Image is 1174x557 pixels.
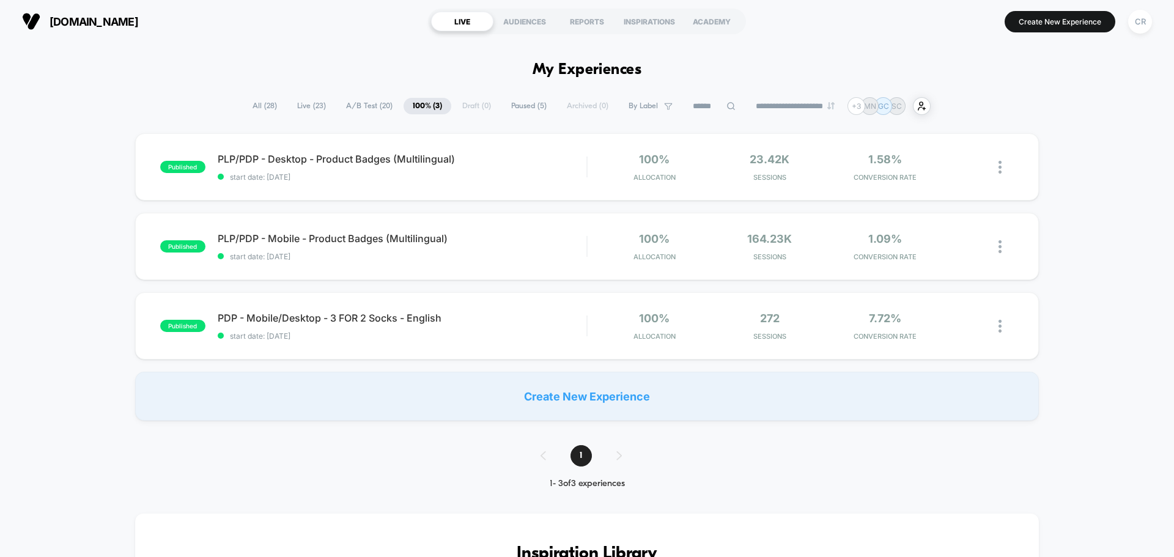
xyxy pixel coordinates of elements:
[556,12,618,31] div: REPORTS
[431,12,493,31] div: LIVE
[864,101,876,111] p: MN
[160,161,205,173] span: published
[830,173,940,182] span: CONVERSION RATE
[715,332,825,341] span: Sessions
[639,312,670,325] span: 100%
[337,98,402,114] span: A/B Test ( 20 )
[999,161,1002,174] img: close
[160,320,205,332] span: published
[868,232,902,245] span: 1.09%
[892,101,902,111] p: SC
[160,240,205,253] span: published
[639,232,670,245] span: 100%
[869,312,901,325] span: 7.72%
[633,332,676,341] span: Allocation
[533,61,642,79] h1: My Experiences
[747,232,792,245] span: 164.23k
[830,253,940,261] span: CONVERSION RATE
[218,312,586,324] span: PDP - Mobile/Desktop - 3 FOR 2 Socks - English
[218,331,586,341] span: start date: [DATE]
[847,97,865,115] div: + 3
[528,479,646,489] div: 1 - 3 of 3 experiences
[1124,9,1156,34] button: CR
[1005,11,1115,32] button: Create New Experience
[999,240,1002,253] img: close
[750,153,789,166] span: 23.42k
[868,153,902,166] span: 1.58%
[218,172,586,182] span: start date: [DATE]
[827,102,835,109] img: end
[715,253,825,261] span: Sessions
[999,320,1002,333] img: close
[878,101,889,111] p: GC
[570,445,592,467] span: 1
[22,12,40,31] img: Visually logo
[830,332,940,341] span: CONVERSION RATE
[404,98,451,114] span: 100% ( 3 )
[50,15,138,28] span: [DOMAIN_NAME]
[502,98,556,114] span: Paused ( 5 )
[218,232,586,245] span: PLP/PDP - Mobile - Product Badges (Multilingual)
[243,98,286,114] span: All ( 28 )
[629,101,658,111] span: By Label
[493,12,556,31] div: AUDIENCES
[618,12,681,31] div: INSPIRATIONS
[681,12,743,31] div: ACADEMY
[135,372,1039,421] div: Create New Experience
[18,12,142,31] button: [DOMAIN_NAME]
[288,98,335,114] span: Live ( 23 )
[1128,10,1152,34] div: CR
[218,252,586,261] span: start date: [DATE]
[639,153,670,166] span: 100%
[715,173,825,182] span: Sessions
[760,312,780,325] span: 272
[633,173,676,182] span: Allocation
[633,253,676,261] span: Allocation
[218,153,586,165] span: PLP/PDP - Desktop - Product Badges (Multilingual)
